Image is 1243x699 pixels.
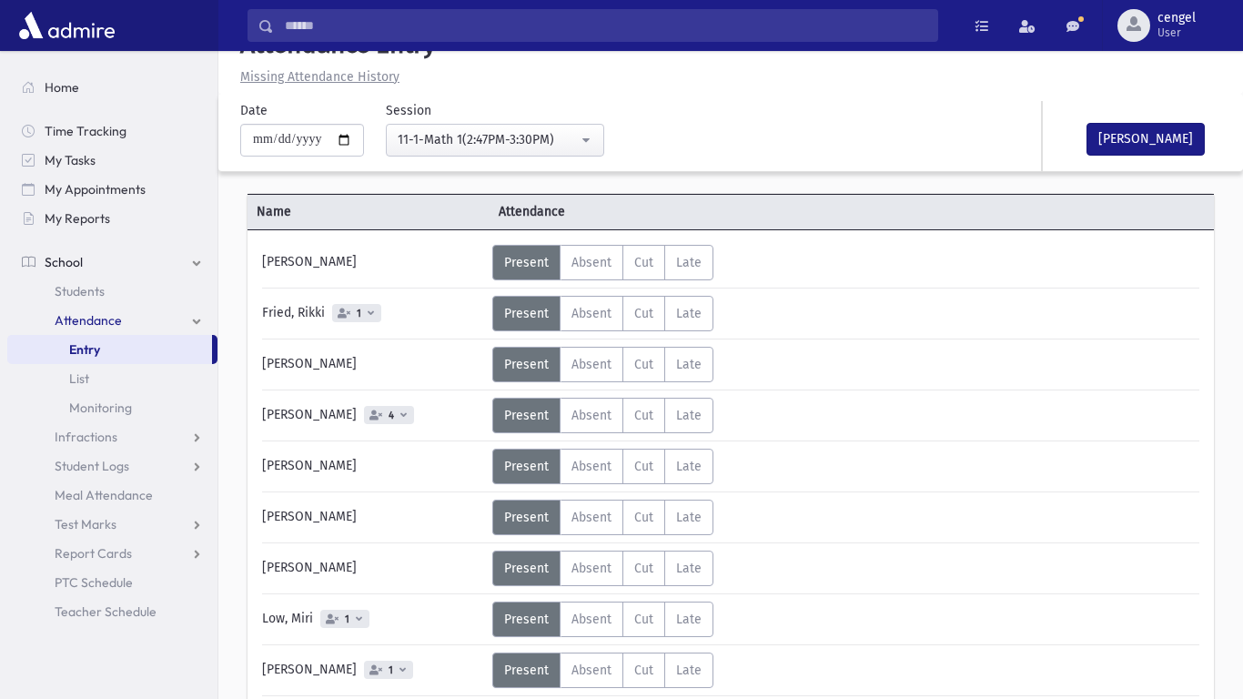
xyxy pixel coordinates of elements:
[634,357,653,372] span: Cut
[253,602,492,637] div: Low, Miri
[634,255,653,270] span: Cut
[571,357,611,372] span: Absent
[353,308,365,319] span: 1
[55,487,153,503] span: Meal Attendance
[7,306,217,335] a: Attendance
[253,551,492,586] div: [PERSON_NAME]
[55,283,105,299] span: Students
[253,296,492,331] div: Fried, Rikki
[504,510,549,525] span: Present
[7,335,212,364] a: Entry
[492,653,713,688] div: AttTypes
[274,9,937,42] input: Search
[55,312,122,329] span: Attendance
[492,245,713,280] div: AttTypes
[634,459,653,474] span: Cut
[253,347,492,382] div: [PERSON_NAME]
[571,459,611,474] span: Absent
[504,561,549,576] span: Present
[676,306,702,321] span: Late
[7,116,217,146] a: Time Tracking
[571,561,611,576] span: Absent
[7,175,217,204] a: My Appointments
[398,130,578,149] div: 11-1-Math 1(2:47PM-3:30PM)
[676,510,702,525] span: Late
[504,663,549,678] span: Present
[634,510,653,525] span: Cut
[7,393,217,422] a: Monitoring
[1157,11,1196,25] span: cengel
[571,306,611,321] span: Absent
[634,612,653,627] span: Cut
[676,612,702,627] span: Late
[7,422,217,451] a: Infractions
[7,568,217,597] a: PTC Schedule
[253,449,492,484] div: [PERSON_NAME]
[55,458,129,474] span: Student Logs
[7,451,217,481] a: Student Logs
[240,101,268,120] label: Date
[504,612,549,627] span: Present
[45,79,79,96] span: Home
[385,664,397,676] span: 1
[676,459,702,474] span: Late
[55,545,132,562] span: Report Cards
[55,574,133,591] span: PTC Schedule
[7,539,217,568] a: Report Cards
[492,449,713,484] div: AttTypes
[676,255,702,270] span: Late
[7,510,217,539] a: Test Marks
[45,152,96,168] span: My Tasks
[7,146,217,175] a: My Tasks
[676,561,702,576] span: Late
[253,500,492,535] div: [PERSON_NAME]
[492,347,713,382] div: AttTypes
[7,248,217,277] a: School
[504,357,549,372] span: Present
[504,306,549,321] span: Present
[7,73,217,102] a: Home
[571,408,611,423] span: Absent
[45,210,110,227] span: My Reports
[504,408,549,423] span: Present
[7,481,217,510] a: Meal Attendance
[1086,123,1205,156] button: [PERSON_NAME]
[571,612,611,627] span: Absent
[504,459,549,474] span: Present
[676,357,702,372] span: Late
[7,277,217,306] a: Students
[7,597,217,626] a: Teacher Schedule
[240,69,399,85] u: Missing Attendance History
[676,408,702,423] span: Late
[571,510,611,525] span: Absent
[492,602,713,637] div: AttTypes
[634,306,653,321] span: Cut
[69,341,100,358] span: Entry
[7,204,217,233] a: My Reports
[634,408,653,423] span: Cut
[341,613,353,625] span: 1
[7,364,217,393] a: List
[253,653,492,688] div: [PERSON_NAME]
[69,370,89,387] span: List
[1157,25,1196,40] span: User
[504,255,549,270] span: Present
[248,202,490,221] span: Name
[15,7,119,44] img: AdmirePro
[45,181,146,198] span: My Appointments
[45,123,126,139] span: Time Tracking
[69,400,132,416] span: Monitoring
[492,551,713,586] div: AttTypes
[385,410,398,421] span: 4
[55,429,117,445] span: Infractions
[55,603,157,620] span: Teacher Schedule
[634,561,653,576] span: Cut
[55,516,116,532] span: Test Marks
[571,663,611,678] span: Absent
[386,124,604,157] button: 11-1-Math 1(2:47PM-3:30PM)
[253,245,492,280] div: [PERSON_NAME]
[253,398,492,433] div: [PERSON_NAME]
[492,500,713,535] div: AttTypes
[492,398,713,433] div: AttTypes
[386,101,431,120] label: Session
